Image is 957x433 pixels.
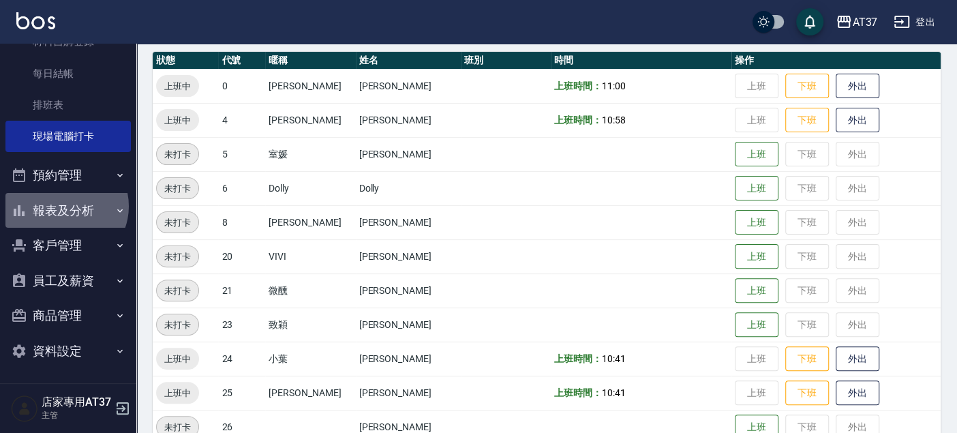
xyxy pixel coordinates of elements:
button: 上班 [735,210,778,235]
button: save [796,8,823,35]
td: 21 [218,273,265,308]
td: [PERSON_NAME] [356,69,461,103]
th: 班別 [461,52,551,70]
span: 上班中 [156,113,199,128]
span: 11:00 [602,80,626,91]
button: 資料設定 [5,333,131,369]
span: 未打卡 [157,147,198,162]
button: 登出 [888,10,941,35]
img: Person [11,395,38,422]
button: 員工及薪資 [5,263,131,299]
span: 10:58 [602,115,626,125]
div: AT37 [852,14,877,31]
td: 20 [218,239,265,273]
span: 10:41 [602,353,626,364]
button: 外出 [836,108,879,133]
button: 下班 [785,74,829,99]
button: 上班 [735,142,778,167]
td: [PERSON_NAME] [356,376,461,410]
b: 上班時間： [554,115,602,125]
button: 商品管理 [5,298,131,333]
button: 上班 [735,244,778,269]
span: 10:41 [602,387,626,398]
td: 23 [218,308,265,342]
td: [PERSON_NAME] [265,205,355,239]
b: 上班時間： [554,80,602,91]
td: [PERSON_NAME] [356,137,461,171]
td: Dolly [265,171,355,205]
span: 上班中 [156,386,199,400]
td: 8 [218,205,265,239]
td: [PERSON_NAME] [356,205,461,239]
th: 代號 [218,52,265,70]
td: 0 [218,69,265,103]
button: 外出 [836,380,879,406]
button: 報表及分析 [5,193,131,228]
th: 狀態 [153,52,218,70]
td: [PERSON_NAME] [356,342,461,376]
td: [PERSON_NAME] [356,239,461,273]
b: 上班時間： [554,353,602,364]
button: 上班 [735,312,778,338]
td: 4 [218,103,265,137]
a: 排班表 [5,89,131,121]
td: [PERSON_NAME] [265,69,355,103]
td: 6 [218,171,265,205]
td: 5 [218,137,265,171]
td: [PERSON_NAME] [265,376,355,410]
td: [PERSON_NAME] [356,103,461,137]
a: 現場電腦打卡 [5,121,131,152]
button: 上班 [735,176,778,201]
td: 室媛 [265,137,355,171]
button: 外出 [836,346,879,372]
td: 25 [218,376,265,410]
td: 小葉 [265,342,355,376]
span: 未打卡 [157,181,198,196]
a: 每日結帳 [5,58,131,89]
td: [PERSON_NAME] [356,308,461,342]
button: AT37 [830,8,883,36]
td: VIVI [265,239,355,273]
p: 主管 [42,409,111,421]
td: Dolly [356,171,461,205]
th: 時間 [551,52,731,70]
span: 未打卡 [157,250,198,264]
img: Logo [16,12,55,29]
button: 上班 [735,278,778,303]
td: 24 [218,342,265,376]
th: 姓名 [356,52,461,70]
button: 下班 [785,380,829,406]
th: 操作 [731,52,941,70]
td: 致穎 [265,308,355,342]
td: 微醺 [265,273,355,308]
span: 上班中 [156,352,199,366]
button: 外出 [836,74,879,99]
span: 上班中 [156,79,199,93]
h5: 店家專用AT37 [42,395,111,409]
th: 暱稱 [265,52,355,70]
button: 預約管理 [5,158,131,193]
td: [PERSON_NAME] [265,103,355,137]
button: 下班 [785,108,829,133]
span: 未打卡 [157,215,198,230]
span: 未打卡 [157,284,198,298]
button: 下班 [785,346,829,372]
button: 客戶管理 [5,228,131,263]
b: 上班時間： [554,387,602,398]
td: [PERSON_NAME] [356,273,461,308]
span: 未打卡 [157,318,198,332]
